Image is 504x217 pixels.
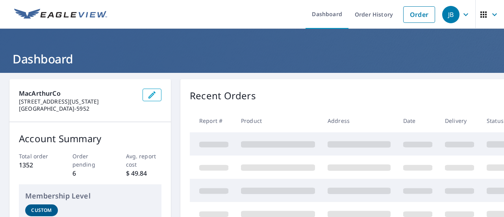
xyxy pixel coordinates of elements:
th: Delivery [439,109,480,132]
p: 6 [72,169,108,178]
p: Order pending [72,152,108,169]
p: [GEOGRAPHIC_DATA]-5952 [19,105,136,112]
p: Membership Level [25,191,155,201]
div: JB [442,6,460,23]
p: Recent Orders [190,89,256,103]
h1: Dashboard [9,51,495,67]
img: EV Logo [14,9,107,20]
th: Address [321,109,397,132]
p: Account Summary [19,132,161,146]
th: Report # [190,109,235,132]
p: Custom [31,207,52,214]
p: [STREET_ADDRESS][US_STATE] [19,98,136,105]
th: Date [397,109,439,132]
p: Total order [19,152,55,160]
p: $ 49.84 [126,169,162,178]
p: MacArthurCo [19,89,136,98]
a: Order [403,6,435,23]
p: 1352 [19,160,55,170]
th: Product [235,109,321,132]
p: Avg. report cost [126,152,162,169]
